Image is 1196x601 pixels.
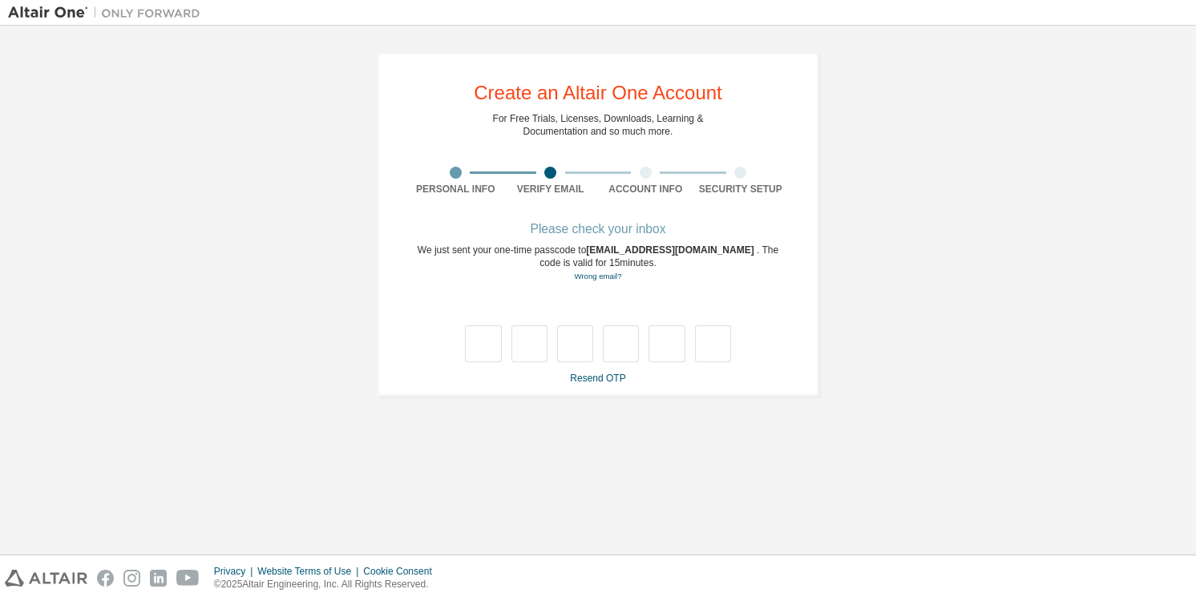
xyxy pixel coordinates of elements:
[503,183,599,196] div: Verify Email
[586,244,757,256] span: [EMAIL_ADDRESS][DOMAIN_NAME]
[150,570,167,587] img: linkedin.svg
[8,5,208,21] img: Altair One
[493,112,704,138] div: For Free Trials, Licenses, Downloads, Learning & Documentation and so much more.
[214,565,257,578] div: Privacy
[97,570,114,587] img: facebook.svg
[693,183,789,196] div: Security Setup
[474,83,722,103] div: Create an Altair One Account
[408,183,503,196] div: Personal Info
[363,565,441,578] div: Cookie Consent
[5,570,87,587] img: altair_logo.svg
[214,578,442,591] p: © 2025 Altair Engineering, Inc. All Rights Reserved.
[598,183,693,196] div: Account Info
[570,373,625,384] a: Resend OTP
[408,244,788,283] div: We just sent your one-time passcode to . The code is valid for 15 minutes.
[176,570,200,587] img: youtube.svg
[574,272,621,280] a: Go back to the registration form
[408,224,788,234] div: Please check your inbox
[257,565,363,578] div: Website Terms of Use
[123,570,140,587] img: instagram.svg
